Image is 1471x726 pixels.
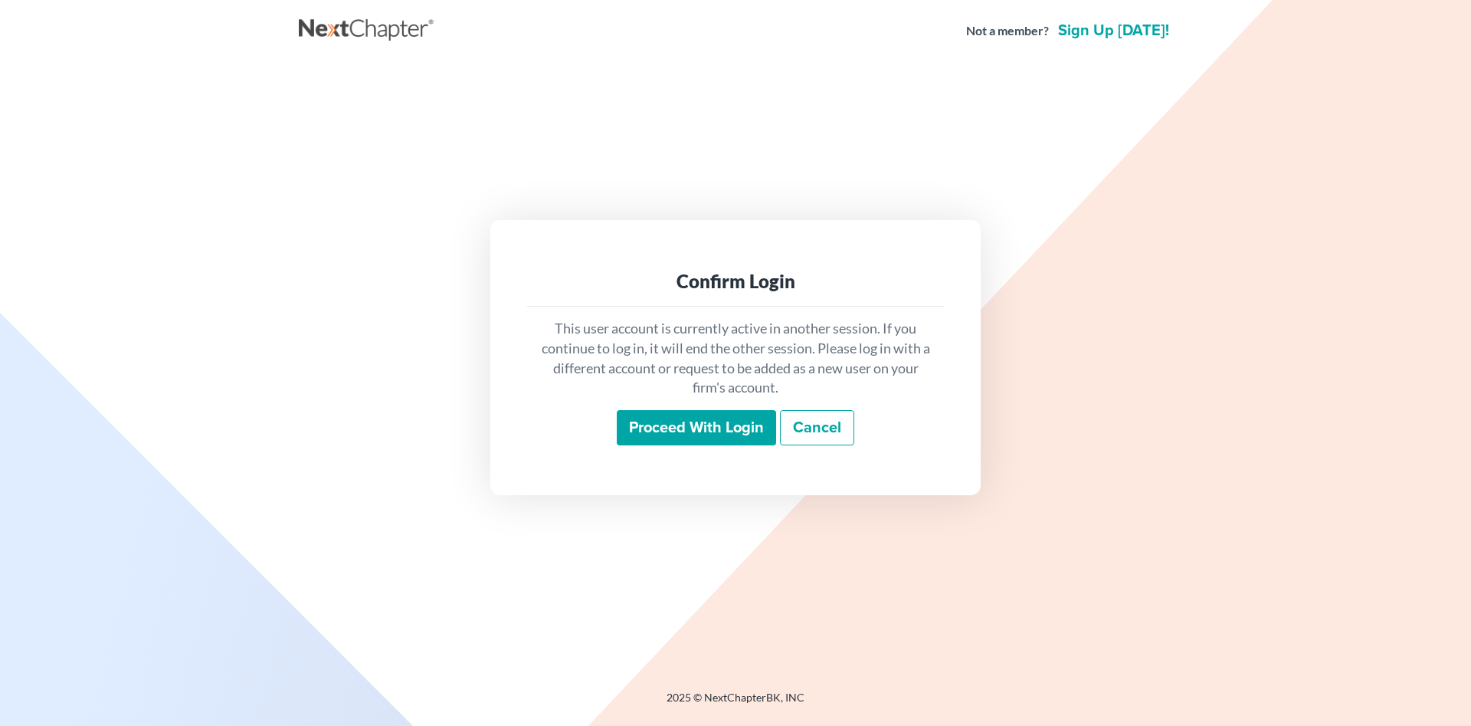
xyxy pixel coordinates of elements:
div: Confirm Login [539,269,932,294]
a: Cancel [780,410,854,445]
input: Proceed with login [617,410,776,445]
p: This user account is currently active in another session. If you continue to log in, it will end ... [539,319,932,398]
strong: Not a member? [966,22,1049,40]
a: Sign up [DATE]! [1055,23,1172,38]
div: 2025 © NextChapterBK, INC [299,690,1172,718]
